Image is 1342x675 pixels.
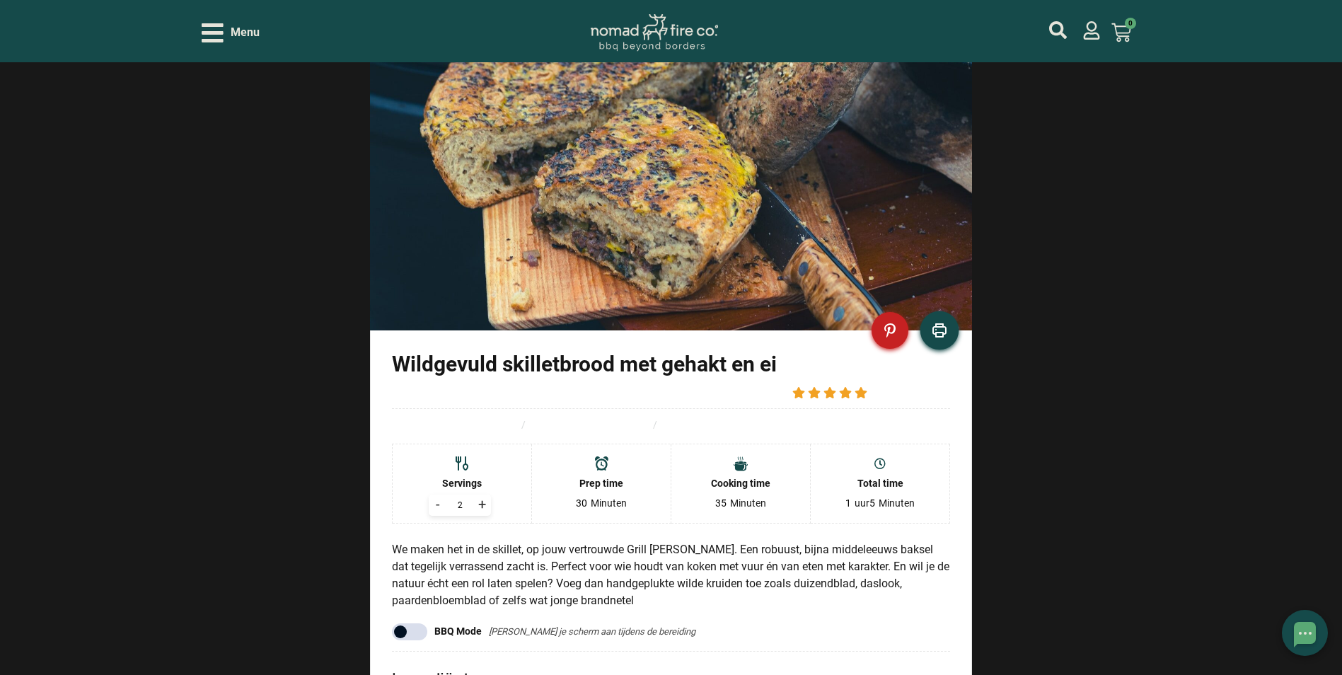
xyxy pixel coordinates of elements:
span: Total time [819,476,942,491]
a: mijn account [1049,21,1067,39]
span: Prep time [540,476,663,491]
h2: Wildgevuld skilletbrood met gehakt en ei [392,352,951,377]
span: 0 [1125,18,1136,29]
small: 5.0 [877,388,889,398]
span: Gang: [392,419,512,430]
span: uur [855,497,869,511]
span: Moeilijkheid [644,419,751,430]
small: 1 [920,388,925,398]
a: 0 [1094,14,1148,51]
small: vote [930,388,947,398]
span: Minuten [879,497,915,511]
span: Minuten [730,497,766,511]
div: Open/Close Menu [202,21,260,45]
div: - [429,495,447,516]
span: Recept door [PERSON_NAME] [392,385,523,400]
mark: Hoofdgerecht, Lunch [418,419,512,430]
span: Menu [231,24,260,41]
mark: Outdoor, Robuust [566,419,644,430]
span: BBQ Mode [434,624,482,639]
img: Nomad Logo [591,14,718,52]
p: [PERSON_NAME] je scherm aan tijdens de bereiding [489,625,695,639]
span: Keuken: [512,419,644,430]
p: 30 [576,497,587,511]
small: from [895,388,914,398]
span: Cooking time [680,476,802,491]
p: 1 [845,497,851,511]
p: 35 [715,497,727,511]
mark: Medium [714,419,751,430]
span: Servings [401,476,524,491]
a: mijn account [1082,21,1101,40]
p: 5 [869,497,875,511]
span: Minuten [591,497,627,511]
div: + [473,495,491,516]
p: We maken het in de skillet, op jouw vertrouwde Grill [PERSON_NAME]. Een robuust, bijna middeleeuw... [392,541,951,609]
